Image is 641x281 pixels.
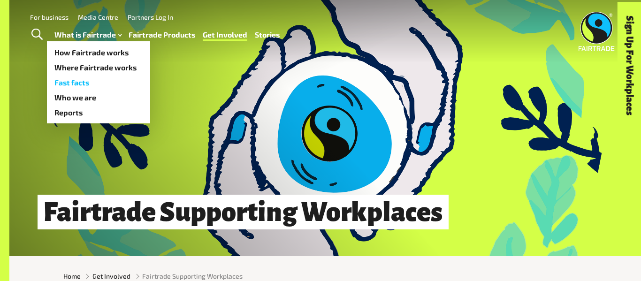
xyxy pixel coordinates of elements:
a: Toggle Search [25,23,48,46]
a: Get Involved [92,271,130,281]
span: Fairtrade Supporting Workplaces [142,271,243,281]
a: Partners Log In [128,13,173,21]
a: Fairtrade Products [129,28,195,42]
a: Where Fairtrade works [47,60,150,75]
a: Get Involved [203,28,247,42]
a: What is Fairtrade [54,28,122,42]
a: Stories [255,28,280,42]
a: Home [63,271,81,281]
a: Fast facts [47,75,150,90]
a: For business [30,13,69,21]
img: Fairtrade Australia New Zealand logo [579,12,615,51]
a: Media Centre [78,13,118,21]
h1: Fairtrade Supporting Workplaces [38,195,449,229]
a: Reports [47,105,150,120]
a: How Fairtrade works [47,45,150,60]
a: Who we are [47,90,150,105]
